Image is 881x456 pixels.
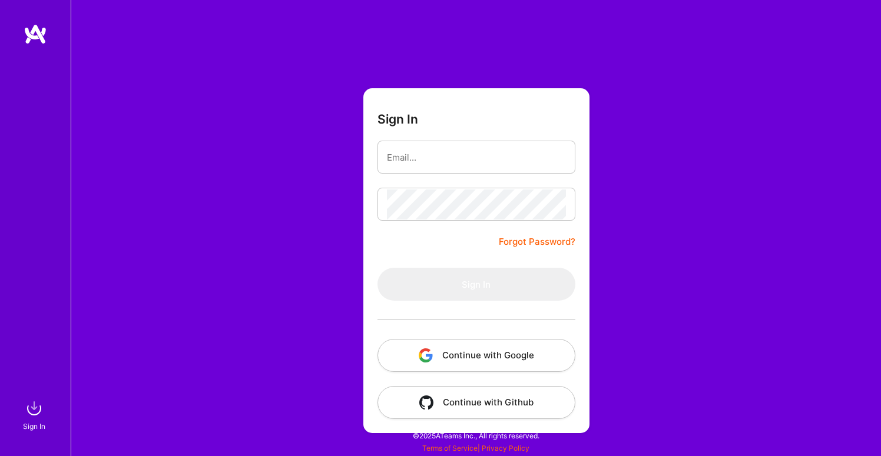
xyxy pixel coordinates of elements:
[71,421,881,450] div: © 2025 ATeams Inc., All rights reserved.
[22,397,46,420] img: sign in
[377,339,575,372] button: Continue with Google
[387,142,566,172] input: Email...
[422,444,478,452] a: Terms of Service
[419,395,433,410] img: icon
[23,420,45,432] div: Sign In
[377,112,418,127] h3: Sign In
[422,444,529,452] span: |
[25,397,46,432] a: sign inSign In
[377,268,575,301] button: Sign In
[24,24,47,45] img: logo
[419,348,433,362] img: icon
[377,386,575,419] button: Continue with Github
[499,235,575,249] a: Forgot Password?
[482,444,529,452] a: Privacy Policy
